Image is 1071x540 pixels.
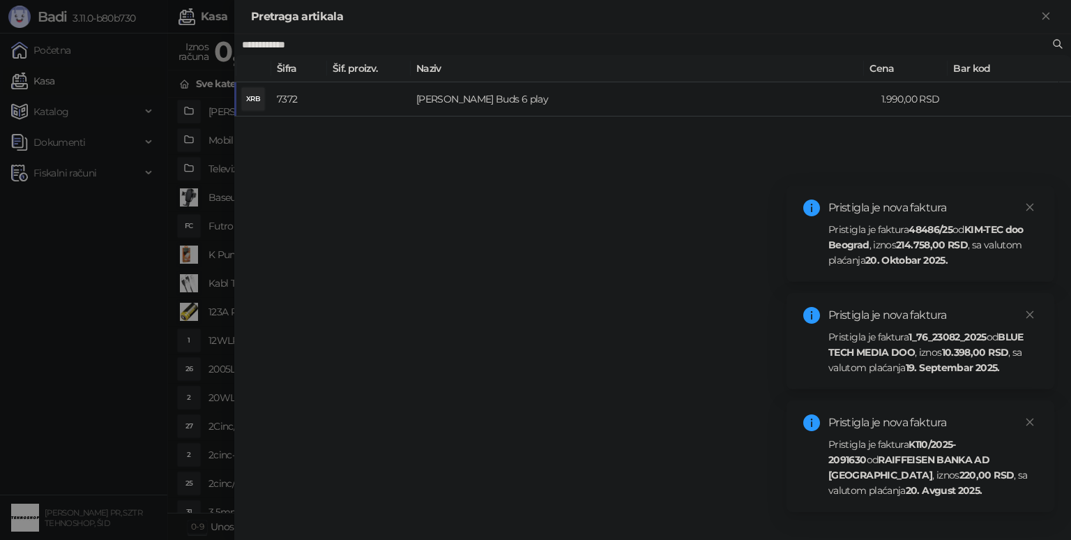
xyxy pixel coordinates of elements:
td: 1.990,00 RSD [876,82,959,117]
strong: 48486/25 [909,223,952,236]
div: Pristigla je faktura od , iznos , sa valutom plaćanja [828,329,1038,375]
span: info-circle [803,307,820,324]
div: Pristigla je nova faktura [828,307,1038,324]
div: Pristigla je nova faktura [828,200,1038,216]
strong: BLUE TECH MEDIA DOO [828,331,1024,359]
th: Bar kod [948,55,1059,82]
strong: 19. Septembar 2025. [906,361,1000,374]
th: Cena [864,55,948,82]
div: Pristigla je faktura od , iznos , sa valutom plaćanja [828,437,1038,498]
strong: 1_76_23082_2025 [909,331,986,343]
strong: 20. Oktobar 2025. [865,254,948,267]
strong: 10.398,00 RSD [942,346,1009,359]
span: close [1025,310,1035,320]
strong: K110/2025-2091630 [828,438,956,466]
div: Pristigla je faktura od , iznos , sa valutom plaćanja [828,222,1038,268]
div: Pristigla je nova faktura [828,414,1038,431]
span: info-circle [803,200,820,216]
td: 7372 [271,82,327,117]
div: Pretraga artikala [251,8,1038,25]
a: Close [1022,200,1038,215]
th: Šif. proizv. [327,55,411,82]
span: close [1025,417,1035,427]
a: Close [1022,414,1038,430]
span: close [1025,202,1035,212]
strong: RAIFFEISEN BANKA AD [GEOGRAPHIC_DATA] [828,453,989,481]
span: info-circle [803,414,820,431]
a: Close [1022,307,1038,322]
div: XRB [242,88,264,110]
strong: 214.758,00 RSD [896,239,968,251]
strong: KIM-TEC doo Beograd [828,223,1024,251]
th: Naziv [411,55,864,82]
button: Zatvori [1038,8,1054,25]
strong: 20. Avgust 2025. [906,484,982,497]
th: Šifra [271,55,327,82]
strong: 220,00 RSD [959,469,1015,481]
td: [PERSON_NAME] Buds 6 play [411,82,876,117]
